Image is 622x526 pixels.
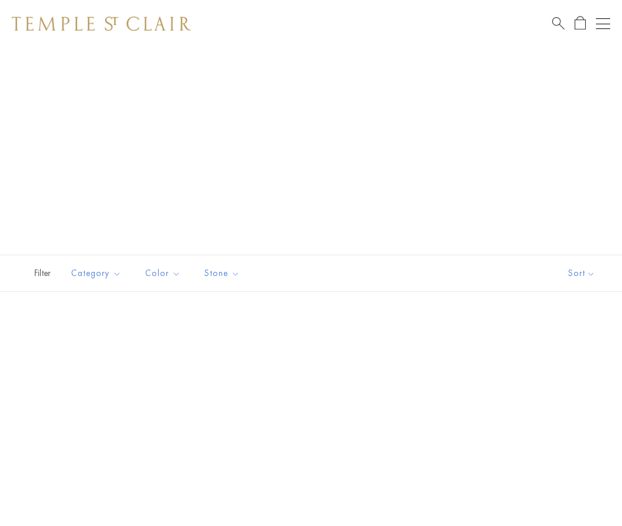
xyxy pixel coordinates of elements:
[136,260,190,287] button: Color
[575,16,586,31] a: Open Shopping Bag
[596,17,610,31] button: Open navigation
[552,16,565,31] a: Search
[198,266,249,281] span: Stone
[541,255,622,291] button: Show sort by
[139,266,190,281] span: Color
[195,260,249,287] button: Stone
[62,260,130,287] button: Category
[12,17,191,31] img: Temple St. Clair
[65,266,130,281] span: Category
